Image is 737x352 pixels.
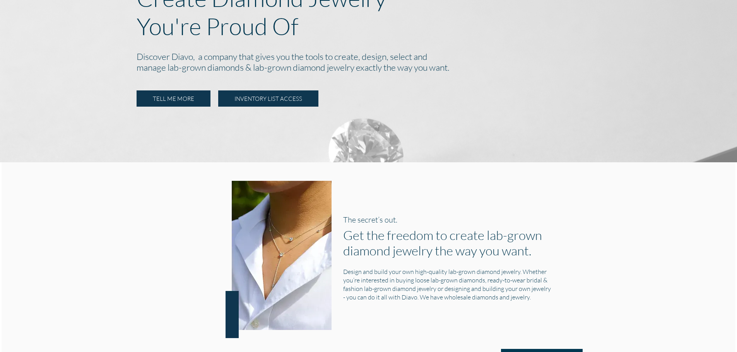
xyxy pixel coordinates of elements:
a: INVENTORY LIST ACCESS [218,90,318,107]
h1: Get the freedom to create lab-grown diamond jewelry the way you want. [343,227,551,258]
iframe: Drift Widget Chat Window [578,233,732,318]
h2: Discover Diavo, a company that gives you the tools to create, design, select and manage lab-grown... [137,49,601,76]
a: TELL ME MORE [137,90,210,107]
iframe: Drift Widget Chat Controller [698,313,728,343]
h5: Design and build your own high-quality lab-grown diamond jewelry. Whether you’re interested in bu... [343,267,551,301]
img: necklace [216,181,332,338]
h3: The secret’s out. [343,215,551,224]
